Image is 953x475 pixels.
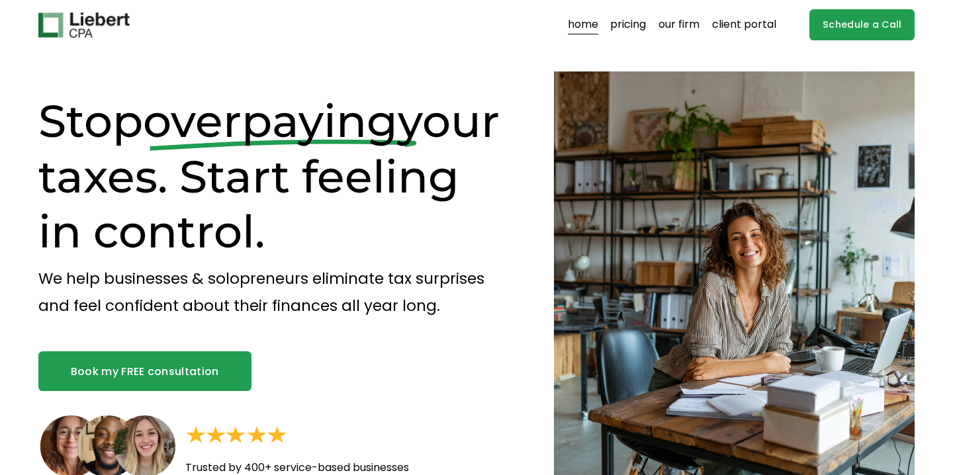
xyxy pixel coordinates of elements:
[658,15,700,36] a: our firm
[38,265,510,320] p: We help businesses & solopreneurs eliminate tax surprises and feel confident about their finances...
[38,93,510,259] h1: Stop your taxes. Start feeling in control.
[143,93,398,148] span: overpaying
[809,9,915,40] a: Schedule a Call
[610,15,646,36] a: pricing
[568,15,598,36] a: home
[38,351,251,392] a: Book my FREE consultation
[38,13,130,38] img: Liebert CPA
[712,15,776,36] a: client portal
